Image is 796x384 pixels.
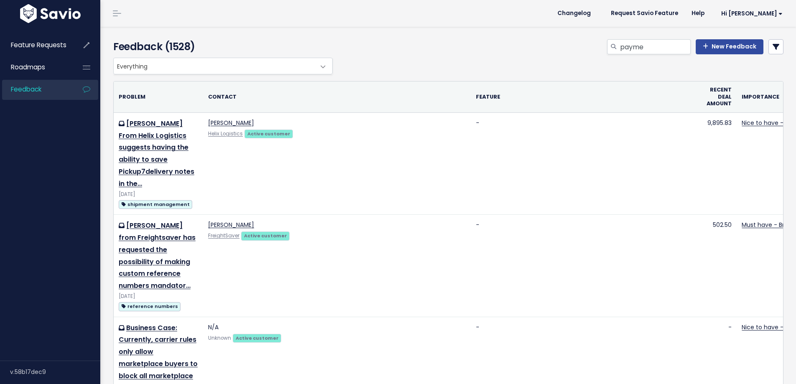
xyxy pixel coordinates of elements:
[208,130,243,137] a: Helix Logistics
[208,221,254,229] a: [PERSON_NAME]
[702,112,737,214] td: 9,895.83
[18,4,83,23] img: logo-white.9d6f32f41409.svg
[113,39,328,54] h4: Feedback (1528)
[119,221,196,290] a: [PERSON_NAME] from Freightsaver has requested the possibility of making custom reference numbers ...
[203,81,471,112] th: Contact
[696,39,763,54] a: New Feedback
[208,335,231,341] span: Unknown
[119,292,198,301] div: [DATE]
[119,302,181,311] span: reference numbers
[119,301,181,311] a: reference numbers
[247,130,290,137] strong: Active customer
[119,190,198,199] div: [DATE]
[114,81,203,112] th: Problem
[208,119,254,127] a: [PERSON_NAME]
[119,200,192,209] span: shipment management
[702,81,737,112] th: Recent deal amount
[244,129,293,137] a: Active customer
[2,58,69,77] a: Roadmaps
[208,232,239,239] a: FreightSaver
[241,231,290,239] a: Active customer
[119,199,192,209] a: shipment management
[471,81,702,112] th: Feature
[11,41,66,49] span: Feature Requests
[2,36,69,55] a: Feature Requests
[619,39,691,54] input: Search feedback...
[685,7,711,20] a: Help
[11,63,45,71] span: Roadmaps
[721,10,783,17] span: Hi [PERSON_NAME]
[557,10,591,16] span: Changelog
[11,85,41,94] span: Feedback
[233,333,281,342] a: Active customer
[114,58,315,74] span: Everything
[10,361,100,383] div: v.58b17dec9
[711,7,789,20] a: Hi [PERSON_NAME]
[471,112,702,214] td: -
[471,215,702,317] td: -
[119,119,194,188] a: [PERSON_NAME] From Helix Logistics suggests having the ability to save Pickup7delivery notes in the…
[236,335,279,341] strong: Active customer
[113,58,333,74] span: Everything
[244,232,287,239] strong: Active customer
[702,215,737,317] td: 502.50
[604,7,685,20] a: Request Savio Feature
[2,80,69,99] a: Feedback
